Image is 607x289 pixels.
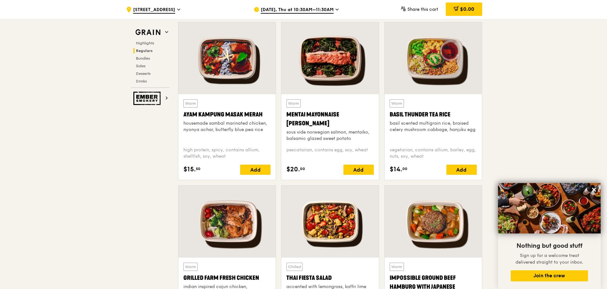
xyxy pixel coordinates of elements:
[390,165,402,174] span: $14.
[133,7,175,14] span: [STREET_ADDRESS]
[446,165,477,175] div: Add
[516,242,582,250] span: Nothing but good stuff
[460,6,474,12] span: $0.00
[390,99,404,108] div: Warm
[261,7,334,14] span: [DATE], Thu at 10:30AM–11:30AM
[390,110,477,119] div: Basil Thunder Tea Rice
[183,165,196,174] span: $15.
[286,147,374,160] div: pescatarian, contains egg, soy, wheat
[136,49,153,53] span: Regulars
[343,165,374,175] div: Add
[183,110,271,119] div: Ayam Kampung Masak Merah
[136,71,150,76] span: Desserts
[183,263,198,271] div: Warm
[136,56,150,61] span: Bundles
[183,273,271,282] div: Grilled Farm Fresh Chicken
[196,166,201,171] span: 50
[133,92,163,105] img: Ember Smokery web logo
[183,99,198,108] div: Warm
[300,166,305,171] span: 00
[286,129,374,142] div: sous vide norwegian salmon, mentaiko, balsamic glazed sweet potato
[390,147,477,160] div: vegetarian, contains allium, barley, egg, nuts, soy, wheat
[286,110,374,128] div: Mentai Mayonnaise [PERSON_NAME]
[402,166,407,171] span: 00
[498,183,601,233] img: DSC07876-Edit02-Large.jpeg
[515,253,583,265] span: Sign up for a welcome treat delivered straight to your inbox.
[511,270,588,281] button: Join the crew
[240,165,271,175] div: Add
[286,263,303,271] div: Chilled
[136,41,154,45] span: Highlights
[407,7,438,12] span: Share this cart
[136,79,147,83] span: Drinks
[286,99,301,108] div: Warm
[136,64,145,68] span: Sides
[390,263,404,271] div: Warm
[183,147,271,160] div: high protein, spicy, contains allium, shellfish, soy, wheat
[286,273,374,282] div: Thai Fiesta Salad
[133,27,163,38] img: Grain web logo
[183,120,271,133] div: housemade sambal marinated chicken, nyonya achar, butterfly blue pea rice
[286,165,300,174] span: $20.
[390,120,477,133] div: basil scented multigrain rice, braised celery mushroom cabbage, hanjuku egg
[589,185,599,195] button: Close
